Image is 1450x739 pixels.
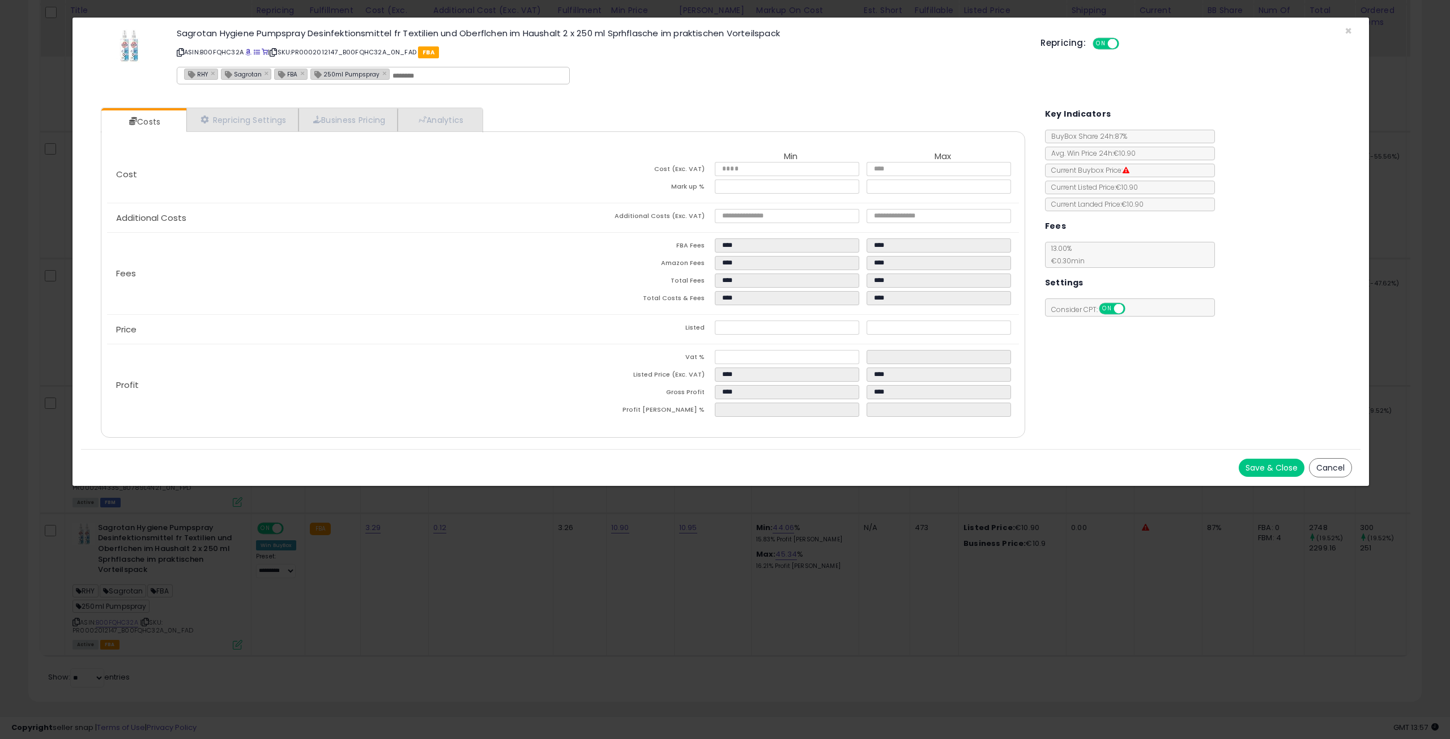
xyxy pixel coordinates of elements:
[1345,23,1352,39] span: ×
[177,29,1023,37] h3: Sagrotan Hygiene Pumpspray Desinfektionsmittel fr Textilien und Oberflchen im Haushalt 2 x 250 ml...
[300,68,307,78] a: ×
[298,108,398,131] a: Business Pricing
[245,48,251,57] a: BuyBox page
[107,170,563,179] p: Cost
[185,69,208,79] span: RHY
[1100,304,1114,314] span: ON
[107,381,563,390] p: Profit
[311,69,379,79] span: 250ml Pumpspray
[563,274,715,291] td: Total Fees
[1046,305,1140,314] span: Consider CPT:
[563,403,715,420] td: Profit [PERSON_NAME] %
[101,110,185,133] a: Costs
[1046,244,1085,266] span: 13.00 %
[398,108,481,131] a: Analytics
[1046,148,1136,158] span: Avg. Win Price 24h: €10.90
[563,321,715,338] td: Listed
[418,46,439,58] span: FBA
[1045,107,1111,121] h5: Key Indicators
[186,108,298,131] a: Repricing Settings
[563,162,715,180] td: Cost (Exc. VAT)
[1046,256,1085,266] span: €0.30 min
[563,291,715,309] td: Total Costs & Fees
[563,385,715,403] td: Gross Profit
[563,350,715,368] td: Vat %
[1094,39,1108,49] span: ON
[1118,39,1136,49] span: OFF
[275,69,297,79] span: FBA
[1046,131,1127,141] span: BuyBox Share 24h: 87%
[107,213,563,223] p: Additional Costs
[1123,304,1141,314] span: OFF
[1123,167,1129,174] i: Suppressed Buy Box
[112,29,146,63] img: 41nGbMZy5fL._SL60_.jpg
[107,325,563,334] p: Price
[563,180,715,197] td: Mark up %
[107,269,563,278] p: Fees
[715,152,867,162] th: Min
[563,209,715,227] td: Additional Costs (Exc. VAT)
[1046,165,1129,175] span: Current Buybox Price:
[563,238,715,256] td: FBA Fees
[1046,182,1138,192] span: Current Listed Price: €10.90
[1309,458,1352,477] button: Cancel
[1040,39,1086,48] h5: Repricing:
[867,152,1018,162] th: Max
[1046,199,1144,209] span: Current Landed Price: €10.90
[1045,219,1067,233] h5: Fees
[563,368,715,385] td: Listed Price (Exc. VAT)
[382,68,389,78] a: ×
[221,69,262,79] span: Sagrotan
[254,48,260,57] a: All offer listings
[1239,459,1304,477] button: Save & Close
[262,48,268,57] a: Your listing only
[211,68,217,78] a: ×
[265,68,271,78] a: ×
[563,256,715,274] td: Amazon Fees
[177,43,1023,61] p: ASIN: B00FQHC32A | SKU: PR0002012147_B00FQHC32A_0N_FAD
[1045,276,1084,290] h5: Settings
